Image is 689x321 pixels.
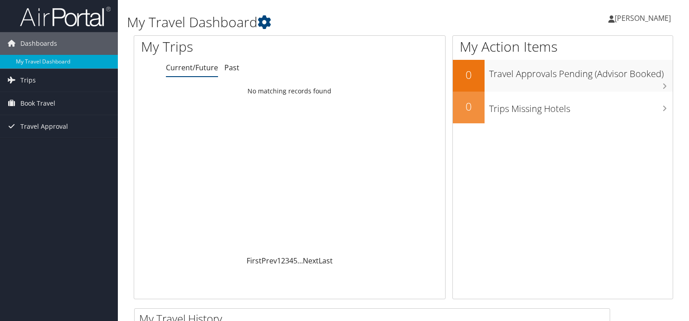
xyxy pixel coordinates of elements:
[224,63,239,73] a: Past
[489,98,673,115] h3: Trips Missing Hotels
[285,256,289,266] a: 3
[608,5,680,32] a: [PERSON_NAME]
[20,6,111,27] img: airportal-logo.png
[262,256,277,266] a: Prev
[20,92,55,115] span: Book Travel
[166,63,218,73] a: Current/Future
[281,256,285,266] a: 2
[453,37,673,56] h1: My Action Items
[453,60,673,92] a: 0Travel Approvals Pending (Advisor Booked)
[20,115,68,138] span: Travel Approval
[134,83,445,99] td: No matching records found
[20,69,36,92] span: Trips
[289,256,293,266] a: 4
[453,99,485,114] h2: 0
[20,32,57,55] span: Dashboards
[297,256,303,266] span: …
[453,67,485,83] h2: 0
[303,256,319,266] a: Next
[293,256,297,266] a: 5
[127,13,495,32] h1: My Travel Dashboard
[453,92,673,123] a: 0Trips Missing Hotels
[277,256,281,266] a: 1
[141,37,309,56] h1: My Trips
[247,256,262,266] a: First
[615,13,671,23] span: [PERSON_NAME]
[489,63,673,80] h3: Travel Approvals Pending (Advisor Booked)
[319,256,333,266] a: Last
